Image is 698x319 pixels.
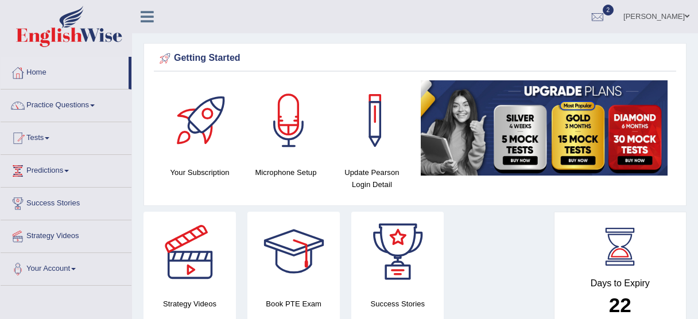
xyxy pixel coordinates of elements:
[603,5,614,15] span: 2
[609,294,631,316] b: 22
[1,155,131,184] a: Predictions
[1,90,131,118] a: Practice Questions
[247,298,340,310] h4: Book PTE Exam
[249,166,323,178] h4: Microphone Setup
[157,50,673,67] div: Getting Started
[1,220,131,249] a: Strategy Videos
[162,166,237,178] h4: Your Subscription
[351,298,444,310] h4: Success Stories
[1,188,131,216] a: Success Stories
[1,122,131,151] a: Tests
[567,278,674,289] h4: Days to Expiry
[1,57,129,85] a: Home
[144,298,236,310] h4: Strategy Videos
[335,166,409,190] h4: Update Pearson Login Detail
[1,253,131,282] a: Your Account
[421,80,668,176] img: small5.jpg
